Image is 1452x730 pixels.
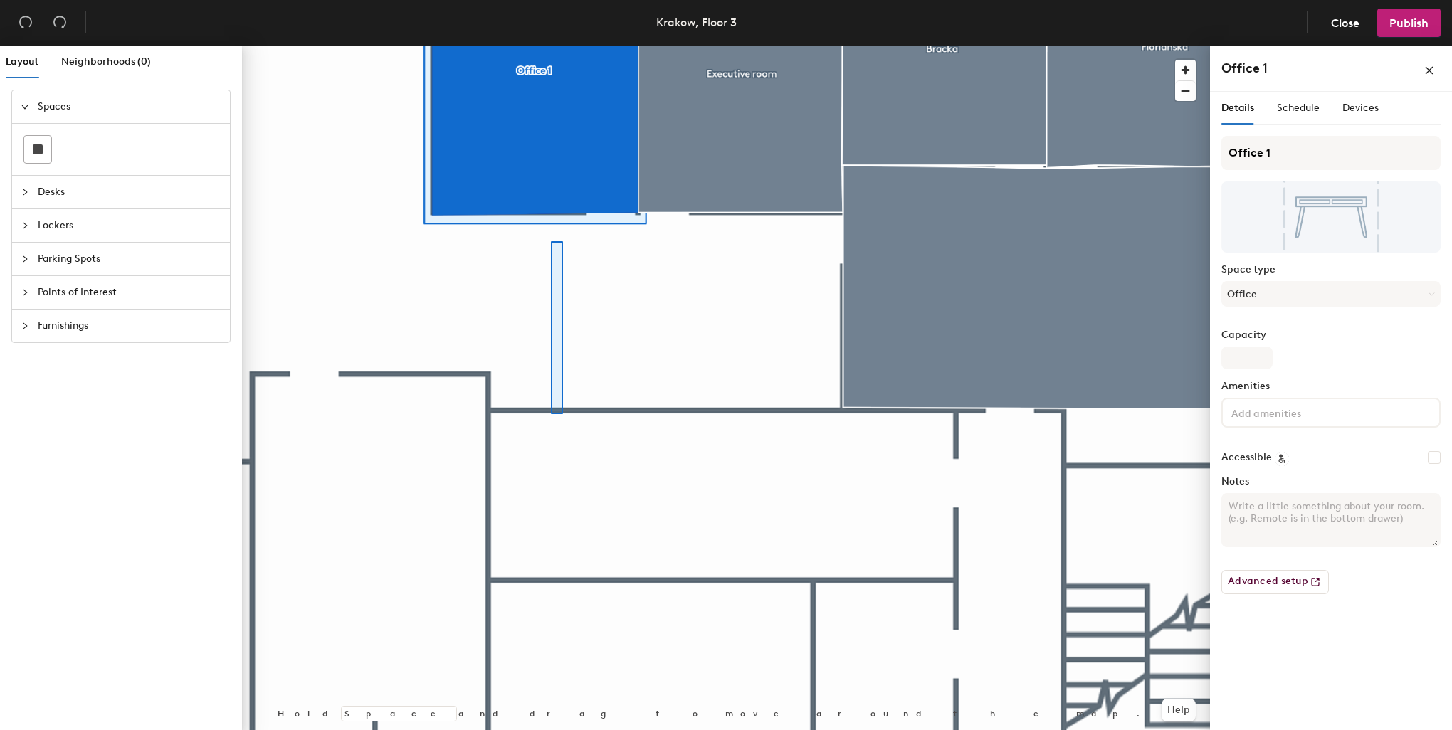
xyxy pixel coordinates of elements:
[1389,16,1429,30] span: Publish
[1162,699,1196,721] button: Help
[1221,452,1272,463] label: Accessible
[38,243,221,275] span: Parking Spots
[38,209,221,242] span: Lockers
[1277,102,1320,114] span: Schedule
[21,288,29,297] span: collapsed
[1342,102,1379,114] span: Devices
[1221,281,1441,307] button: Office
[38,276,221,309] span: Points of Interest
[1221,102,1254,114] span: Details
[1377,9,1441,37] button: Publish
[1221,476,1441,487] label: Notes
[38,176,221,208] span: Desks
[1424,65,1434,75] span: close
[21,188,29,196] span: collapsed
[21,322,29,330] span: collapsed
[6,55,38,68] span: Layout
[11,9,40,37] button: Undo (⌘ + Z)
[1221,264,1441,275] label: Space type
[1221,59,1268,78] h4: Office 1
[656,14,737,31] div: Krakow, Floor 3
[1319,9,1372,37] button: Close
[1221,381,1441,392] label: Amenities
[38,90,221,123] span: Spaces
[1221,329,1441,341] label: Capacity
[46,9,74,37] button: Redo (⌘ + ⇧ + Z)
[21,255,29,263] span: collapsed
[21,102,29,111] span: expanded
[1221,570,1329,594] button: Advanced setup
[1331,16,1359,30] span: Close
[61,55,151,68] span: Neighborhoods (0)
[21,221,29,230] span: collapsed
[1221,181,1441,253] img: The space named Office 1
[1229,403,1357,420] input: Add amenities
[38,310,221,342] span: Furnishings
